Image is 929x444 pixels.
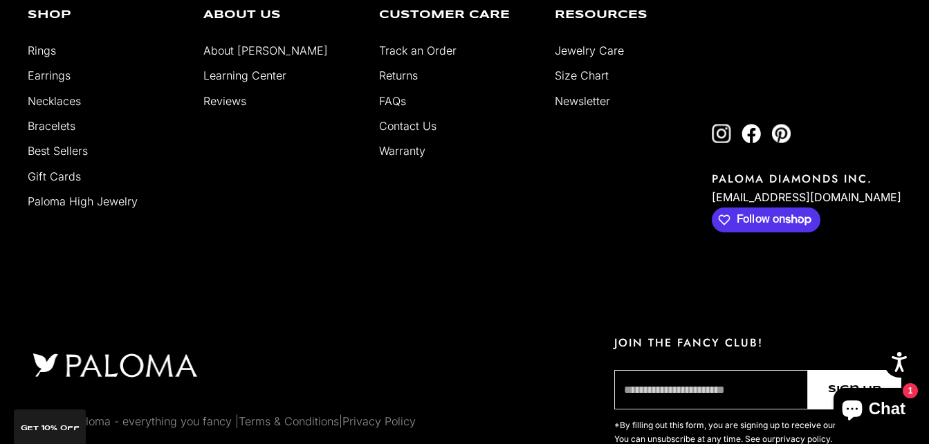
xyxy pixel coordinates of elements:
p: Customer Care [379,10,534,21]
a: Best Sellers [28,144,88,158]
span: Sign Up [828,382,881,398]
a: Necklaces [28,94,81,108]
inbox-online-store-chat: Shopify online store chat [829,388,918,433]
a: Bracelets [28,119,75,133]
a: Contact Us [379,119,436,133]
p: About Us [203,10,358,21]
a: Follow on Facebook [742,124,761,143]
a: Track an Order [379,44,457,57]
div: GET 10% Off [14,409,86,444]
a: Rings [28,44,56,57]
p: Shop [28,10,183,21]
button: Sign Up [808,370,901,409]
span: GET 10% Off [21,425,80,432]
p: Resources [555,10,710,21]
a: Reviews [203,94,246,108]
a: Paloma High Jewelry [28,194,138,208]
a: FAQs [379,94,406,108]
a: Newsletter [555,94,610,108]
a: About [PERSON_NAME] [203,44,328,57]
a: Follow on Instagram [712,124,731,143]
a: privacy policy. [775,434,832,444]
a: Gift Cards [28,169,81,183]
a: Size Chart [555,68,609,82]
img: footer logo [28,350,202,380]
p: JOIN THE FANCY CLUB! [614,335,901,351]
a: Privacy Policy [342,414,416,428]
a: Learning Center [203,68,286,82]
a: Returns [379,68,418,82]
a: Follow on Pinterest [771,124,791,143]
p: PALOMA DIAMONDS INC. [712,171,901,187]
p: [EMAIL_ADDRESS][DOMAIN_NAME] [712,187,901,207]
a: Earrings [28,68,71,82]
a: Jewelry Care [555,44,624,57]
p: © 2024 Paloma - everything you fancy | | [28,412,416,430]
a: Terms & Conditions [239,414,339,428]
a: Warranty [379,144,425,158]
